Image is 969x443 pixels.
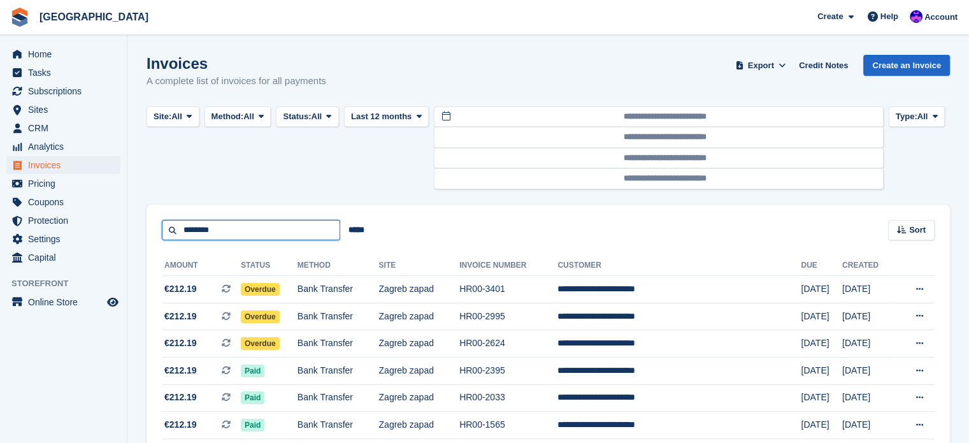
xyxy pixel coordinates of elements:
[298,276,379,303] td: Bank Transfer
[164,337,197,350] span: €212.19
[243,110,254,123] span: All
[459,330,557,358] td: HR00-2624
[105,294,120,310] a: Preview store
[154,110,171,123] span: Site:
[794,55,853,76] a: Credit Notes
[28,119,104,137] span: CRM
[241,337,280,350] span: Overdue
[28,45,104,63] span: Home
[241,365,264,377] span: Paid
[241,419,264,432] span: Paid
[6,230,120,248] a: menu
[164,364,197,377] span: €212.19
[924,11,958,24] span: Account
[378,384,459,412] td: Zagreb zapad
[863,55,950,76] a: Create an Invoice
[312,110,322,123] span: All
[6,193,120,211] a: menu
[801,412,842,439] td: [DATE]
[276,106,338,127] button: Status: All
[205,106,271,127] button: Method: All
[34,6,154,27] a: [GEOGRAPHIC_DATA]
[6,138,120,156] a: menu
[171,110,182,123] span: All
[241,310,280,323] span: Overdue
[459,276,557,303] td: HR00-3401
[298,303,379,330] td: Bank Transfer
[344,106,429,127] button: Last 12 months
[28,101,104,119] span: Sites
[241,256,298,276] th: Status
[378,357,459,384] td: Zagreb zapad
[283,110,311,123] span: Status:
[10,8,29,27] img: stora-icon-8386f47178a22dfd0bd8f6a31ec36ba5ce8667c1dd55bd0f319d3a0aa187defe.svg
[28,293,104,311] span: Online Store
[378,256,459,276] th: Site
[801,357,842,384] td: [DATE]
[28,175,104,192] span: Pricing
[842,303,896,330] td: [DATE]
[459,412,557,439] td: HR00-1565
[164,418,197,432] span: €212.19
[241,283,280,296] span: Overdue
[459,357,557,384] td: HR00-2395
[6,293,120,311] a: menu
[889,106,945,127] button: Type: All
[28,138,104,156] span: Analytics
[801,330,842,358] td: [DATE]
[11,277,127,290] span: Storefront
[147,55,326,72] h1: Invoices
[842,412,896,439] td: [DATE]
[162,256,241,276] th: Amount
[212,110,244,123] span: Method:
[917,110,928,123] span: All
[6,101,120,119] a: menu
[459,384,557,412] td: HR00-2033
[748,59,774,72] span: Export
[164,391,197,404] span: €212.19
[28,193,104,211] span: Coupons
[733,55,789,76] button: Export
[459,256,557,276] th: Invoice Number
[6,64,120,82] a: menu
[378,412,459,439] td: Zagreb zapad
[842,384,896,412] td: [DATE]
[28,64,104,82] span: Tasks
[378,276,459,303] td: Zagreb zapad
[909,224,926,236] span: Sort
[298,256,379,276] th: Method
[557,256,801,276] th: Customer
[880,10,898,23] span: Help
[241,391,264,404] span: Paid
[842,256,896,276] th: Created
[298,330,379,358] td: Bank Transfer
[801,384,842,412] td: [DATE]
[298,412,379,439] td: Bank Transfer
[842,330,896,358] td: [DATE]
[28,82,104,100] span: Subscriptions
[378,303,459,330] td: Zagreb zapad
[164,310,197,323] span: €212.19
[842,276,896,303] td: [DATE]
[6,45,120,63] a: menu
[298,384,379,412] td: Bank Transfer
[28,230,104,248] span: Settings
[6,82,120,100] a: menu
[6,212,120,229] a: menu
[28,212,104,229] span: Protection
[351,110,412,123] span: Last 12 months
[842,357,896,384] td: [DATE]
[28,156,104,174] span: Invoices
[910,10,922,23] img: Ivan Gačić
[817,10,843,23] span: Create
[28,249,104,266] span: Capital
[298,357,379,384] td: Bank Transfer
[801,303,842,330] td: [DATE]
[147,74,326,89] p: A complete list of invoices for all payments
[6,249,120,266] a: menu
[459,303,557,330] td: HR00-2995
[164,282,197,296] span: €212.19
[6,119,120,137] a: menu
[896,110,917,123] span: Type:
[6,156,120,174] a: menu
